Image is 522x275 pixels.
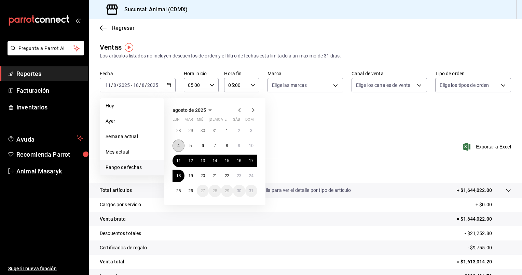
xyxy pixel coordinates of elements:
[100,71,176,76] label: Fecha
[173,125,184,137] button: 28 de julio de 2025
[8,265,83,272] span: Sugerir nueva función
[100,42,122,52] div: Ventas
[147,82,159,88] input: ----
[145,82,147,88] span: /
[106,148,159,156] span: Mes actual
[184,117,193,125] abbr: martes
[106,118,159,125] span: Ayer
[233,155,245,167] button: 16 de agosto de 2025
[238,143,240,148] abbr: 9 de agosto de 2025
[197,117,203,125] abbr: miércoles
[173,117,180,125] abbr: lunes
[465,230,511,237] p: - $21,252.80
[173,106,214,114] button: agosto de 2025
[237,158,241,163] abbr: 16 de agosto de 2025
[197,140,209,152] button: 6 de agosto de 2025
[176,173,181,178] abbr: 18 de agosto de 2025
[464,143,511,151] button: Exportar a Excel
[468,244,511,251] p: - $9,755.00
[173,170,184,182] button: 18 de agosto de 2025
[225,188,229,193] abbr: 29 de agosto de 2025
[106,102,159,109] span: Hoy
[113,82,116,88] input: --
[8,41,84,55] button: Pregunta a Parrot AI
[250,128,252,133] abbr: 3 de agosto de 2025
[457,215,511,223] p: = $1,644,022.00
[100,187,132,194] p: Total artículos
[173,107,206,113] span: agosto de 2025
[16,167,83,176] span: Animal Masaryk
[16,134,74,142] span: Ayuda
[176,158,181,163] abbr: 11 de agosto de 2025
[184,71,219,76] label: Hora inicio
[100,25,135,31] button: Regresar
[188,173,193,178] abbr: 19 de agosto de 2025
[125,43,133,52] img: Tooltip marker
[100,52,511,60] div: Los artículos listados no incluyen descuentos de orden y el filtro de fechas está limitado a un m...
[105,82,111,88] input: --
[100,201,141,208] p: Cargos por servicio
[238,128,240,133] abbr: 2 de agosto de 2025
[197,125,209,137] button: 30 de julio de 2025
[245,185,257,197] button: 31 de agosto de 2025
[233,185,245,197] button: 30 de agosto de 2025
[201,128,205,133] abbr: 30 de julio de 2025
[75,18,81,23] button: open_drawer_menu
[197,155,209,167] button: 13 de agosto de 2025
[197,170,209,182] button: 20 de agosto de 2025
[100,215,126,223] p: Venta bruta
[209,155,221,167] button: 14 de agosto de 2025
[106,164,159,171] span: Rango de fechas
[100,244,147,251] p: Certificados de regalo
[190,143,192,148] abbr: 5 de agosto de 2025
[214,143,216,148] abbr: 7 de agosto de 2025
[184,140,196,152] button: 5 de agosto de 2025
[209,185,221,197] button: 28 de agosto de 2025
[212,158,217,163] abbr: 14 de agosto de 2025
[221,170,233,182] button: 22 de agosto de 2025
[197,185,209,197] button: 27 de agosto de 2025
[184,155,196,167] button: 12 de agosto de 2025
[201,188,205,193] abbr: 27 de agosto de 2025
[249,173,253,178] abbr: 24 de agosto de 2025
[173,185,184,197] button: 25 de agosto de 2025
[133,82,139,88] input: --
[173,140,184,152] button: 4 de agosto de 2025
[100,167,511,175] p: Resumen
[111,82,113,88] span: /
[440,82,489,89] span: Elige los tipos de orden
[356,82,411,89] span: Elige los canales de venta
[225,158,229,163] abbr: 15 de agosto de 2025
[267,71,343,76] label: Marca
[188,128,193,133] abbr: 29 de julio de 2025
[221,125,233,137] button: 1 de agosto de 2025
[116,82,119,88] span: /
[476,201,511,208] p: + $0.00
[212,188,217,193] abbr: 28 de agosto de 2025
[188,188,193,193] abbr: 26 de agosto de 2025
[16,150,83,159] span: Recomienda Parrot
[233,170,245,182] button: 23 de agosto de 2025
[209,140,221,152] button: 7 de agosto de 2025
[184,185,196,197] button: 26 de agosto de 2025
[139,82,141,88] span: /
[221,117,226,125] abbr: viernes
[201,158,205,163] abbr: 13 de agosto de 2025
[176,188,181,193] abbr: 25 de agosto de 2025
[212,173,217,178] abbr: 21 de agosto de 2025
[224,71,259,76] label: Hora fin
[272,82,307,89] span: Elige las marcas
[119,5,188,14] h3: Sucursal: Animal (CDMX)
[226,128,228,133] abbr: 1 de agosto de 2025
[237,188,241,193] abbr: 30 de agosto de 2025
[100,230,141,237] p: Descuentos totales
[106,133,159,140] span: Semana actual
[233,117,240,125] abbr: sábado
[221,155,233,167] button: 15 de agosto de 2025
[188,158,193,163] abbr: 12 de agosto de 2025
[209,125,221,137] button: 31 de julio de 2025
[141,82,145,88] input: --
[245,140,257,152] button: 10 de agosto de 2025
